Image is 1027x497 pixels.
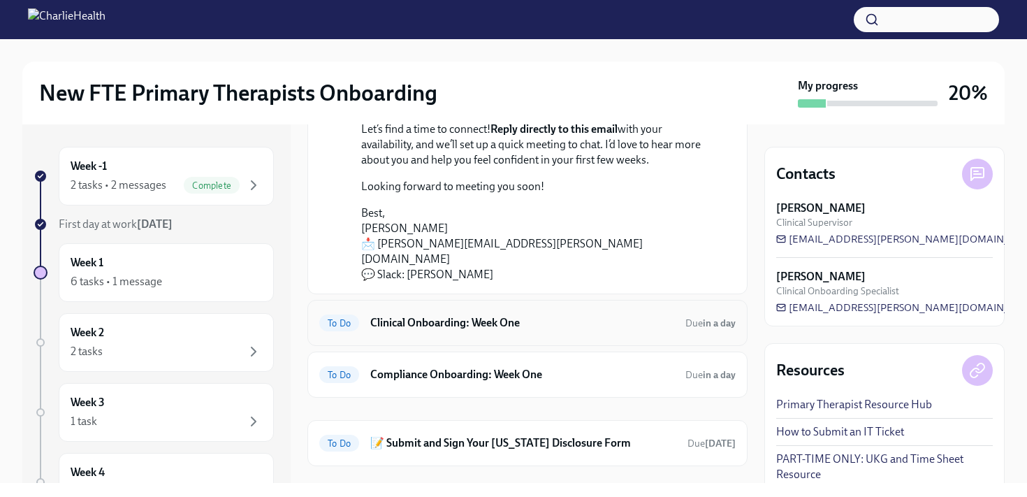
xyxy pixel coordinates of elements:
h6: Clinical Onboarding: Week One [370,315,674,331]
strong: [DATE] [705,438,736,449]
span: September 8th, 2025 09:00 [685,368,736,382]
div: 6 tasks • 1 message [71,274,162,289]
strong: [PERSON_NAME] [776,269,866,284]
h6: Week 3 [71,395,105,410]
a: First day at work[DATE] [34,217,274,232]
strong: [PERSON_NAME] [776,201,866,216]
span: Clinical Supervisor [776,216,852,229]
span: Complete [184,180,240,191]
strong: in a day [703,317,736,329]
p: Let’s find a time to connect! with your availability, and we’ll set up a quick meeting to chat. I... [361,122,713,168]
span: September 8th, 2025 09:00 [685,317,736,330]
h3: 20% [949,80,988,106]
span: Due [685,369,736,381]
span: First day at work [59,217,173,231]
h2: New FTE Primary Therapists Onboarding [39,79,437,107]
span: Due [685,317,736,329]
div: 2 tasks [71,344,103,359]
a: To DoCompliance Onboarding: Week OneDuein a day [319,363,736,386]
a: Week 31 task [34,383,274,442]
span: To Do [319,370,359,380]
h6: Week 4 [71,465,105,480]
a: How to Submit an IT Ticket [776,424,904,440]
strong: My progress [798,78,858,94]
span: To Do [319,318,359,329]
a: To DoClinical Onboarding: Week OneDuein a day [319,312,736,334]
h6: Compliance Onboarding: Week One [370,367,674,382]
strong: Reply directly to this email [490,122,618,136]
h6: Week 1 [71,255,103,271]
h6: Week -1 [71,159,107,174]
div: 1 task [71,414,97,429]
strong: [DATE] [137,217,173,231]
span: To Do [319,438,359,449]
h4: Contacts [776,164,836,185]
a: PART-TIME ONLY: UKG and Time Sheet Resource [776,452,993,482]
img: CharlieHealth [28,8,105,31]
h6: Week 2 [71,325,104,340]
a: Week 22 tasks [34,313,274,372]
h6: 📝 Submit and Sign Your [US_STATE] Disclosure Form [370,435,676,451]
a: Week -12 tasks • 2 messagesComplete [34,147,274,206]
h4: Resources [776,360,845,381]
span: September 6th, 2025 09:00 [687,437,736,450]
span: Due [687,438,736,449]
p: Best, [PERSON_NAME] 📩 [PERSON_NAME][EMAIL_ADDRESS][PERSON_NAME][DOMAIN_NAME] 💬 Slack: [PERSON_NAME] [361,206,713,282]
p: Looking forward to meeting you soon! [361,179,713,194]
a: To Do📝 Submit and Sign Your [US_STATE] Disclosure FormDue[DATE] [319,432,736,454]
span: Clinical Onboarding Specialist [776,284,899,298]
a: Primary Therapist Resource Hub [776,397,932,412]
strong: in a day [703,369,736,381]
a: Week 16 tasks • 1 message [34,243,274,302]
div: 2 tasks • 2 messages [71,178,166,193]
